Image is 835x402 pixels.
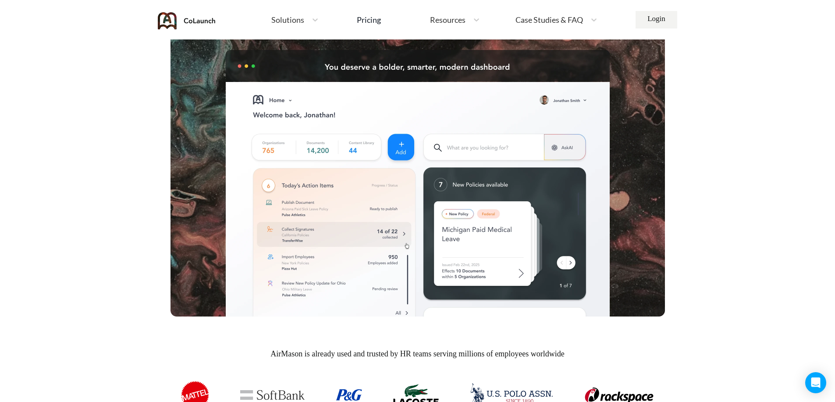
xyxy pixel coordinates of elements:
a: Pricing [357,12,381,28]
div: Pricing [357,16,381,24]
img: coLaunch [158,12,216,29]
span: Resources [430,16,465,24]
img: pg [336,389,362,401]
a: Login [636,11,677,28]
img: background [171,4,665,317]
span: AirMason is already used and trusted by HR teams serving millions of employees worldwide [171,348,665,360]
div: Open Intercom Messenger [805,372,826,393]
span: Case Studies & FAQ [515,16,583,24]
span: Solutions [271,16,304,24]
img: softBank [240,390,305,400]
